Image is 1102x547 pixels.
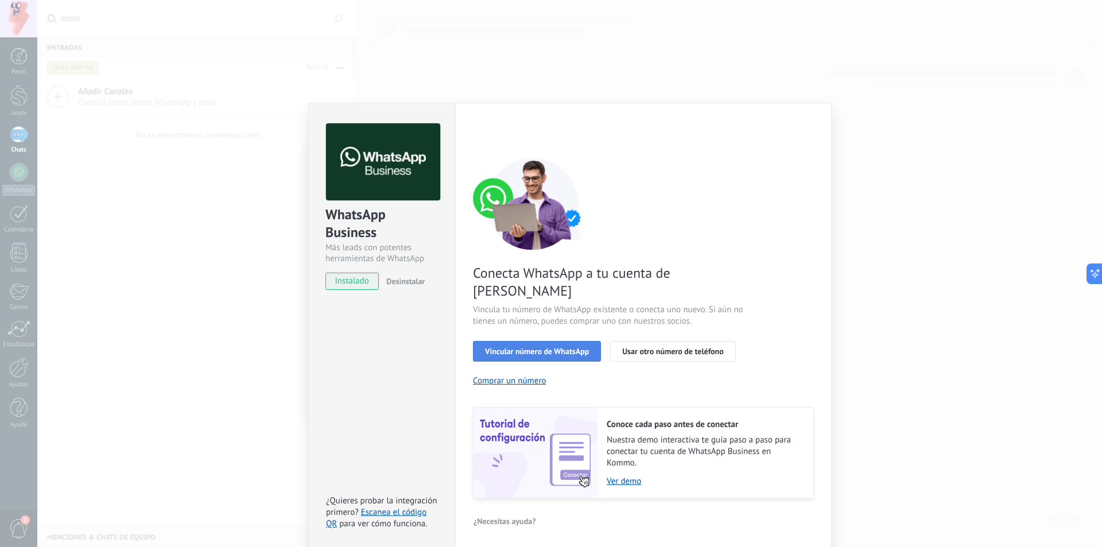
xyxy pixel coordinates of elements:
a: Escanea el código QR [326,507,426,529]
img: logo_main.png [326,123,440,201]
div: WhatsApp Business [325,205,439,242]
span: para ver cómo funciona. [339,518,427,529]
h2: Conoce cada paso antes de conectar [607,419,802,430]
button: Usar otro número de teléfono [610,341,735,362]
span: Vincular número de WhatsApp [485,347,589,355]
button: ¿Necesitas ayuda? [473,513,537,530]
img: connect number [473,158,593,250]
span: ¿Quieres probar la integración primero? [326,495,437,518]
button: Comprar un número [473,375,546,386]
button: Desinstalar [382,273,425,290]
div: Más leads con potentes herramientas de WhatsApp [325,242,439,264]
span: instalado [326,273,378,290]
span: Nuestra demo interactiva te guía paso a paso para conectar tu cuenta de WhatsApp Business en Kommo. [607,435,802,469]
span: Conecta WhatsApp a tu cuenta de [PERSON_NAME] [473,264,746,300]
span: Vincula tu número de WhatsApp existente o conecta uno nuevo. Si aún no tienes un número, puedes c... [473,304,746,327]
span: ¿Necesitas ayuda? [474,517,536,525]
span: Usar otro número de teléfono [622,347,723,355]
button: Vincular número de WhatsApp [473,341,601,362]
a: Ver demo [607,476,802,487]
span: Desinstalar [386,276,425,286]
